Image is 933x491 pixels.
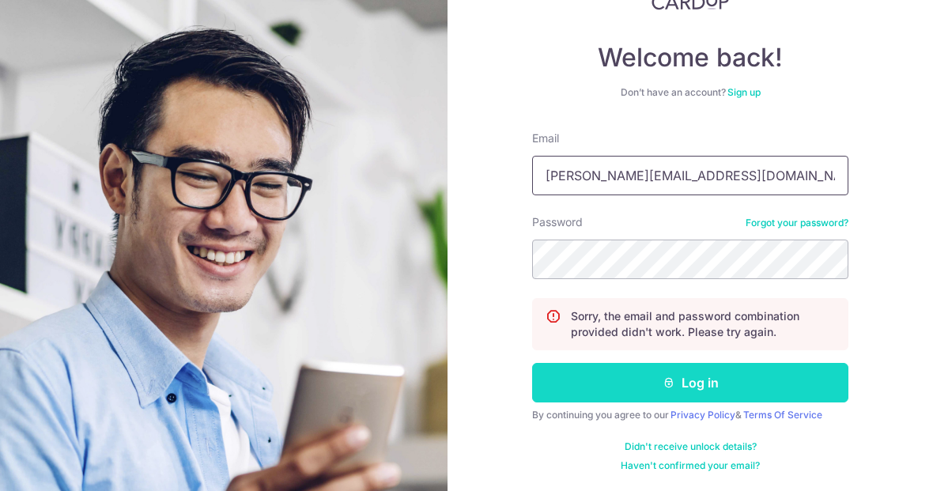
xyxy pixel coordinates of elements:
p: Sorry, the email and password combination provided didn't work. Please try again. [571,308,835,340]
div: Don’t have an account? [532,86,848,99]
a: Terms Of Service [743,409,822,421]
label: Email [532,130,559,146]
button: Log in [532,363,848,402]
a: Sign up [727,86,761,98]
label: Password [532,214,583,230]
div: By continuing you agree to our & [532,409,848,421]
a: Forgot your password? [746,217,848,229]
input: Enter your Email [532,156,848,195]
a: Haven't confirmed your email? [621,459,760,472]
a: Didn't receive unlock details? [625,440,757,453]
h4: Welcome back! [532,42,848,74]
a: Privacy Policy [670,409,735,421]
